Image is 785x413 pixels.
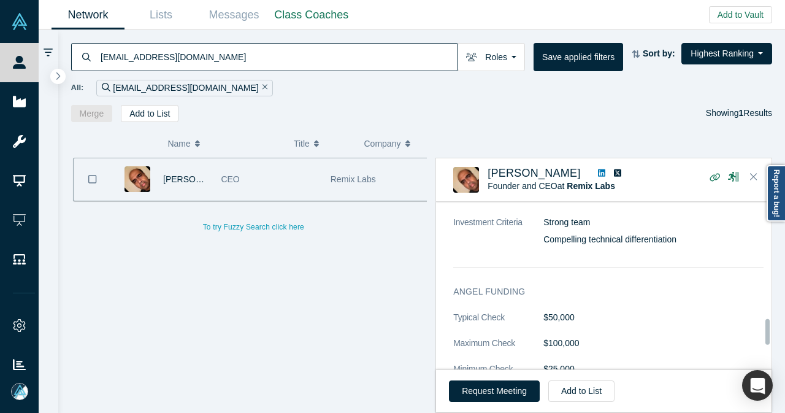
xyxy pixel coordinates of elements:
img: Mia Scott's Account [11,383,28,400]
input: Search by name, title, company, summary, expertise, investment criteria or topics of focus [99,42,458,71]
img: Vijay Chakravarthy's Profile Image [124,166,150,192]
a: Remix Labs [567,181,615,191]
img: Vijay Chakravarthy's Profile Image [453,167,479,193]
button: Company [364,131,422,156]
a: Report a bug! [767,165,785,222]
button: To try Fuzzy Search click here [194,219,313,235]
dd: $25,000 [543,363,764,376]
span: CEO [221,174,239,184]
strong: Sort by: [643,48,675,58]
strong: 1 [739,108,744,118]
button: Title [294,131,351,156]
p: Compelling technical differentiation [543,233,764,246]
img: Alchemist Vault Logo [11,13,28,30]
button: Merge [71,105,113,122]
span: All: [71,82,84,94]
button: Remove Filter [259,81,268,95]
a: Messages [197,1,270,29]
span: Title [294,131,310,156]
dt: Investment Criteria [453,216,543,259]
button: Request Meeting [449,380,540,402]
button: Add to List [548,380,615,402]
button: Name [167,131,281,156]
dt: Not Interested In [453,190,543,216]
div: Showing [706,105,772,122]
span: Remix Labs [331,174,376,184]
button: Bookmark [74,158,112,201]
dt: Typical Check [453,311,543,337]
a: Network [52,1,124,29]
button: Roles [458,43,525,71]
span: Founder and CEO at [488,181,615,191]
dt: Minimum Check [453,363,543,388]
h3: Angel Funding [453,285,746,298]
a: [PERSON_NAME] [163,174,234,184]
dt: Maximum Check [453,337,543,363]
button: Close [745,168,763,187]
a: Lists [124,1,197,29]
span: Name [167,131,190,156]
div: [EMAIL_ADDRESS][DOMAIN_NAME] [96,80,273,96]
button: Add to List [121,105,178,122]
span: Company [364,131,401,156]
dd: $50,000 [543,311,764,324]
button: Save applied filters [534,43,623,71]
button: Highest Ranking [681,43,772,64]
dd: $100,000 [543,337,764,350]
a: [PERSON_NAME] [488,167,581,179]
a: Class Coaches [270,1,353,29]
p: Strong team [543,216,764,229]
button: Add to Vault [709,6,772,23]
span: Results [739,108,772,118]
